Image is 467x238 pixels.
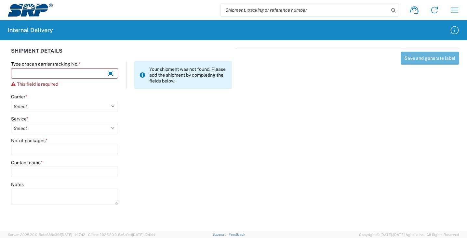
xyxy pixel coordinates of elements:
[61,233,85,237] span: [DATE] 11:47:12
[11,160,43,166] label: Contact name
[149,66,227,84] span: Your shipment was not found. Please add the shipment by completing the fields below.
[88,233,155,237] span: Client: 2025.20.0-8c6e0cf
[11,138,47,144] label: No. of packages
[8,26,53,34] h2: Internal Delivery
[11,61,80,67] label: Type or scan carrier tracking No.
[8,4,53,17] img: srp
[8,233,85,237] span: Server: 2025.20.0-5efa686e39f
[132,233,155,237] span: [DATE] 12:11:14
[220,4,389,16] input: Shipment, tracking or reference number
[11,48,232,61] div: SHIPMENT DETAILS
[11,116,29,122] label: Service
[11,182,24,187] label: Notes
[17,81,58,87] span: This field is required
[212,232,229,236] a: Support
[359,232,459,238] span: Copyright © [DATE]-[DATE] Agistix Inc., All Rights Reserved
[11,94,27,100] label: Carrier
[229,232,245,236] a: Feedback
